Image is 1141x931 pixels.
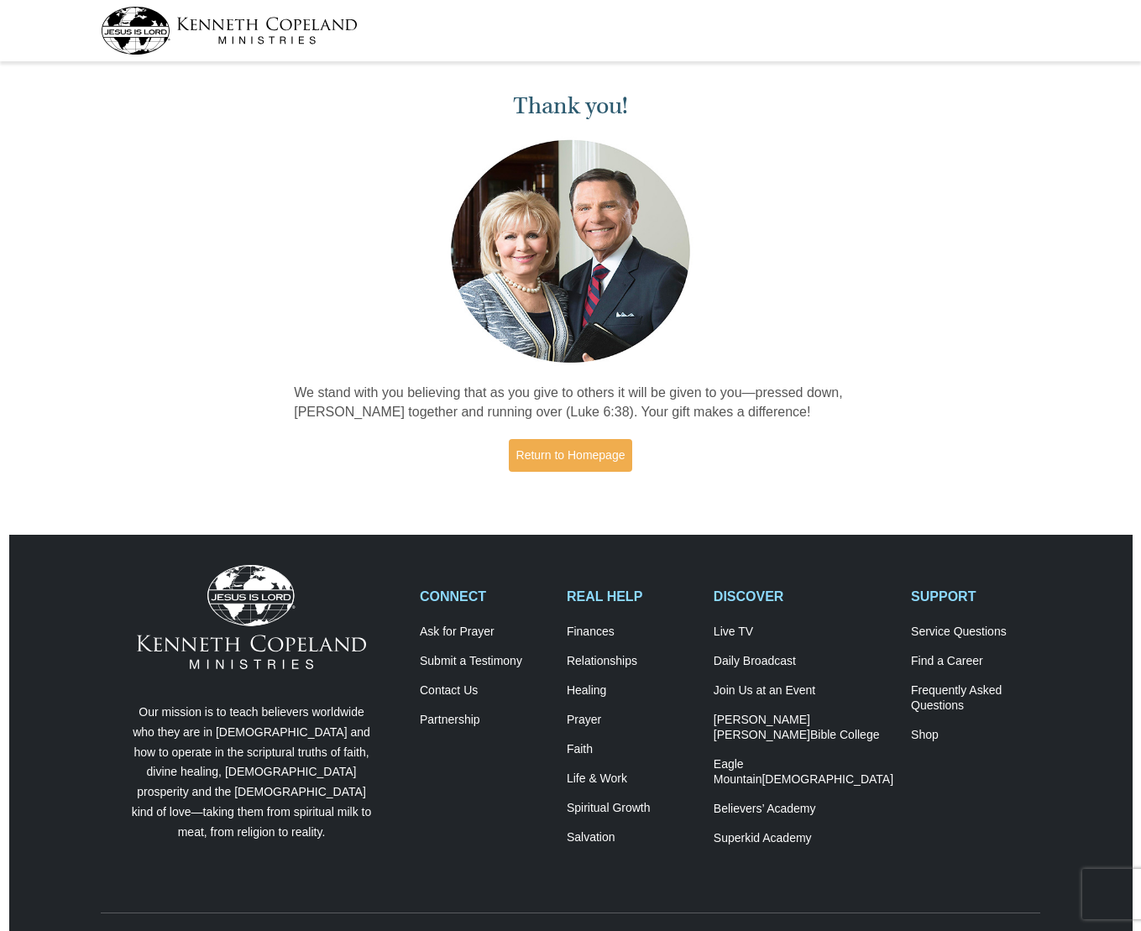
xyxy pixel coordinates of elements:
img: Kenneth and Gloria [447,136,694,367]
a: Spiritual Growth [567,801,696,816]
h1: Thank you! [294,92,847,120]
a: Submit a Testimony [420,654,549,669]
a: Faith [567,742,696,757]
a: Shop [911,728,1040,743]
a: Eagle Mountain[DEMOGRAPHIC_DATA] [714,757,893,787]
p: We stand with you believing that as you give to others it will be given to you—pressed down, [PER... [294,384,847,422]
a: Finances [567,625,696,640]
img: Kenneth Copeland Ministries [137,565,366,669]
a: Superkid Academy [714,831,893,846]
a: Life & Work [567,771,696,787]
a: Relationships [567,654,696,669]
a: Frequently AskedQuestions [911,683,1040,714]
span: Bible College [810,728,880,741]
span: [DEMOGRAPHIC_DATA] [762,772,893,786]
a: Prayer [567,713,696,728]
a: Daily Broadcast [714,654,893,669]
h2: SUPPORT [911,588,1040,604]
a: Salvation [567,830,696,845]
a: Contact Us [420,683,549,698]
img: kcm-header-logo.svg [101,7,358,55]
a: Find a Career [911,654,1040,669]
a: [PERSON_NAME] [PERSON_NAME]Bible College [714,713,893,743]
a: Partnership [420,713,549,728]
h2: DISCOVER [714,588,893,604]
h2: REAL HELP [567,588,696,604]
a: Healing [567,683,696,698]
a: Believers’ Academy [714,802,893,817]
a: Return to Homepage [509,439,633,472]
a: Service Questions [911,625,1040,640]
h2: CONNECT [420,588,549,604]
a: Join Us at an Event [714,683,893,698]
a: Live TV [714,625,893,640]
a: Ask for Prayer [420,625,549,640]
p: Our mission is to teach believers worldwide who they are in [DEMOGRAPHIC_DATA] and how to operate... [128,703,375,843]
